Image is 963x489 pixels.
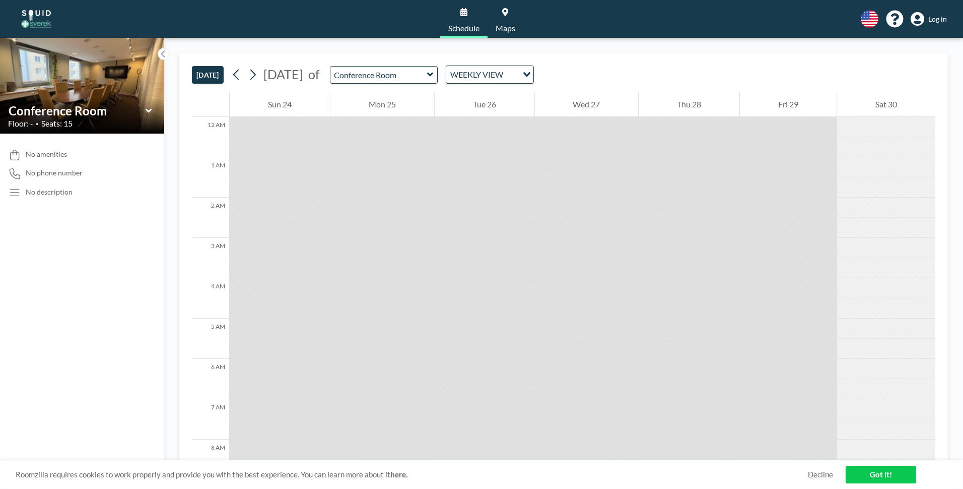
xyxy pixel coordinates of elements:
[308,67,319,82] span: of
[740,92,837,117] div: Fri 29
[41,118,73,129] span: Seats: 15
[448,24,479,32] span: Schedule
[16,470,808,479] span: Roomzilla requires cookies to work properly and provide you with the best experience. You can lea...
[192,238,229,278] div: 3 AM
[9,103,146,118] input: Conference Room
[36,120,39,127] span: •
[26,168,83,177] span: No phone number
[263,67,303,82] span: [DATE]
[192,198,229,238] div: 2 AM
[26,188,73,197] div: No description
[192,359,229,399] div: 6 AM
[808,470,833,479] a: Decline
[192,399,229,440] div: 7 AM
[192,440,229,480] div: 8 AM
[192,66,224,84] button: [DATE]
[837,92,935,117] div: Sat 30
[846,466,916,483] a: Got it!
[192,117,229,157] div: 12 AM
[506,68,517,81] input: Search for option
[496,24,515,32] span: Maps
[330,92,434,117] div: Mon 25
[8,118,33,129] span: Floor: -
[330,67,427,83] input: Conference Room
[192,278,229,319] div: 4 AM
[435,92,534,117] div: Tue 26
[911,12,947,26] a: Log in
[230,92,330,117] div: Sun 24
[639,92,739,117] div: Thu 28
[535,92,639,117] div: Wed 27
[16,9,56,29] img: organization-logo
[192,157,229,198] div: 1 AM
[390,470,407,479] a: here.
[26,150,67,159] span: No amenities
[928,15,947,24] span: Log in
[448,68,505,81] span: WEEKLY VIEW
[192,319,229,359] div: 5 AM
[446,66,533,83] div: Search for option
